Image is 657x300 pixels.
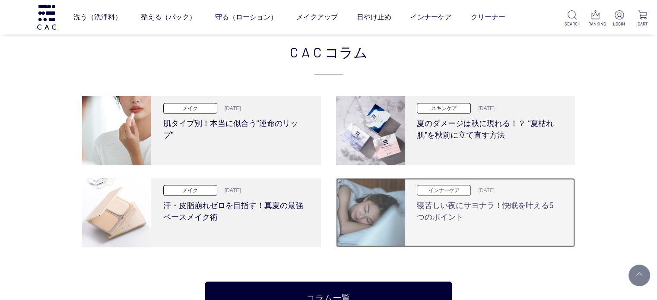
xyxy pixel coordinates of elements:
[410,5,452,29] a: インナーケア
[82,41,575,75] h2: CAC
[82,96,151,165] img: 肌タイプ別！本当に似合う“運命のリップ”
[635,21,650,27] p: CART
[141,5,196,29] a: 整える（パック）
[473,186,495,194] p: [DATE]
[325,41,368,62] span: コラム
[219,104,241,112] p: [DATE]
[163,114,307,141] h3: 肌タイプ別！本当に似合う“運命のリップ”
[296,5,338,29] a: メイクアップ
[163,103,217,114] p: メイク
[565,21,580,27] p: SEARCH
[336,96,405,165] img: 夏のダメージは秋に現れる！？ “夏枯れ肌”を秋前に立て直す方法
[219,186,241,194] p: [DATE]
[36,5,57,29] img: logo
[473,104,495,112] p: [DATE]
[82,178,151,247] img: 汗・皮脂崩れゼロを目指す！真夏の最強ベースメイク術
[163,196,307,223] h3: 汗・皮脂崩れゼロを目指す！真夏の最強ベースメイク術
[336,96,575,165] a: 夏のダメージは秋に現れる！？ “夏枯れ肌”を秋前に立て直す方法 スキンケア [DATE] 夏のダメージは秋に現れる！？ “夏枯れ肌”を秋前に立て直す方法
[417,196,560,223] h3: 寝苦しい夜にサヨナラ！快眠を叶える5つのポイント
[417,103,471,114] p: スキンケア
[471,5,505,29] a: クリーナー
[336,178,405,247] img: 寝苦しい夜にサヨナラ！快眠を叶える5つのポイント
[215,5,277,29] a: 守る（ローション）
[612,10,627,27] a: LOGIN
[82,96,321,165] a: 肌タイプ別！本当に似合う“運命のリップ” メイク [DATE] 肌タイプ別！本当に似合う“運命のリップ”
[82,178,321,247] a: 汗・皮脂崩れゼロを目指す！真夏の最強ベースメイク術 メイク [DATE] 汗・皮脂崩れゼロを目指す！真夏の最強ベースメイク術
[357,5,391,29] a: 日やけ止め
[417,114,560,141] h3: 夏のダメージは秋に現れる！？ “夏枯れ肌”を秋前に立て直す方法
[635,10,650,27] a: CART
[612,21,627,27] p: LOGIN
[163,185,217,196] p: メイク
[417,185,471,196] p: インナーケア
[336,178,575,247] a: 寝苦しい夜にサヨナラ！快眠を叶える5つのポイント インナーケア [DATE] 寝苦しい夜にサヨナラ！快眠を叶える5つのポイント
[565,10,580,27] a: SEARCH
[588,10,603,27] a: RANKING
[73,5,122,29] a: 洗う（洗浄料）
[588,21,603,27] p: RANKING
